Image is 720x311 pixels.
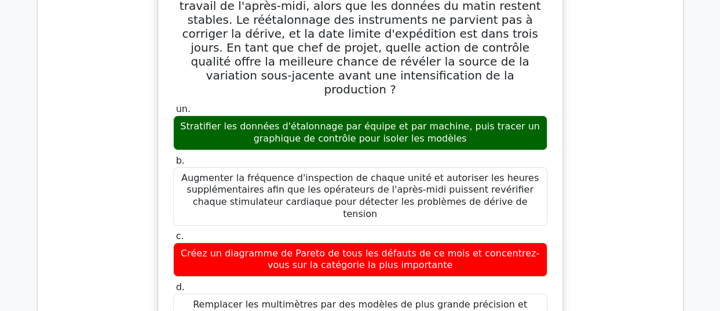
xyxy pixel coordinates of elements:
[180,121,540,144] font: Stratifier les données d'étalonnage par équipe et par machine, puis tracer un graphique de contrô...
[176,281,185,292] font: d.
[181,172,539,219] font: Augmenter la fréquence d'inspection de chaque unité et autoriser les heures supplémentaires afin ...
[176,103,191,114] font: un.
[176,230,184,241] font: c.
[176,155,185,166] font: b.
[181,248,539,271] font: Créez un diagramme de Pareto de tous les défauts de ce mois et concentrez-vous sur la catégorie l...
